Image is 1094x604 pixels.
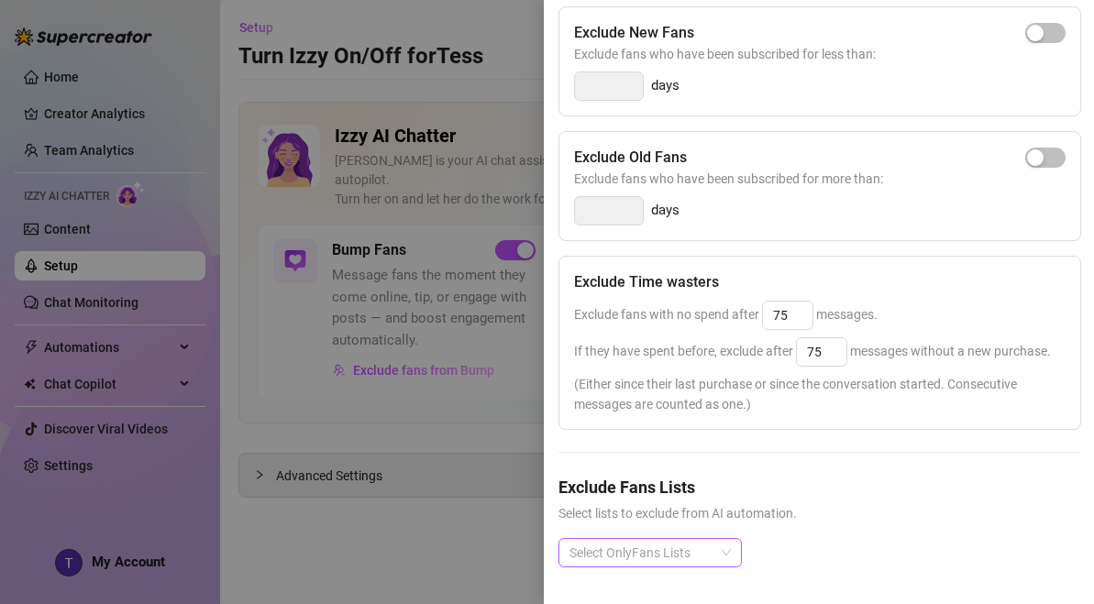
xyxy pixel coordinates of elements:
[651,75,680,97] span: days
[574,307,878,322] span: Exclude fans with no spend after messages.
[574,22,694,44] h5: Exclude New Fans
[574,271,719,293] h5: Exclude Time wasters
[574,44,1066,64] span: Exclude fans who have been subscribed for less than:
[558,503,1079,523] span: Select lists to exclude from AI automation.
[651,200,680,222] span: days
[574,344,1051,358] span: If they have spent before, exclude after messages without a new purchase.
[574,374,1066,414] span: (Either since their last purchase or since the conversation started. Consecutive messages are cou...
[574,147,687,169] h5: Exclude Old Fans
[558,475,1079,500] h5: Exclude Fans Lists
[574,169,1066,189] span: Exclude fans who have been subscribed for more than:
